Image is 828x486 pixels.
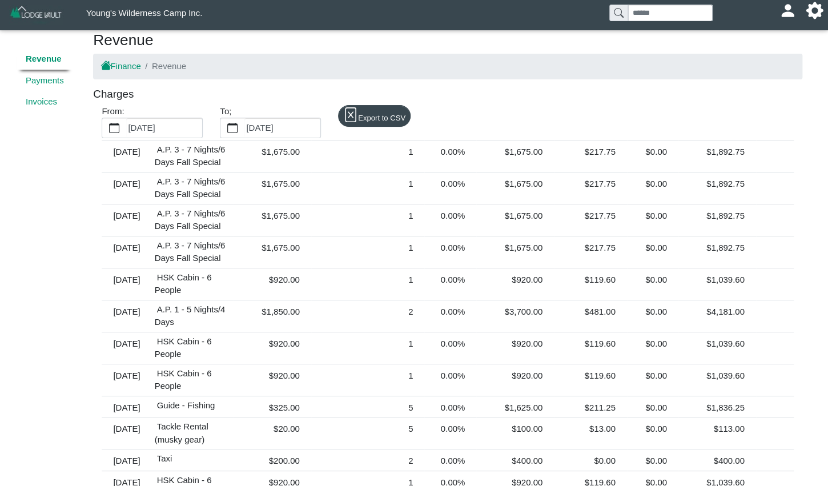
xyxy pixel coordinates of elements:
[155,270,212,295] span: HSK Cabin - 6 People
[314,239,422,255] div: 1
[104,143,148,159] div: [DATE]
[479,239,551,255] div: $1,675.00
[810,6,819,15] svg: gear fill
[155,238,226,263] span: A.P. 3 - 7 Nights/6 Days Fall Special
[479,175,551,191] div: $1,675.00
[427,207,473,223] div: 0.00%
[681,239,753,255] div: $1,892.75
[427,452,473,468] div: 0.00%
[155,419,208,444] span: Tackle Rental (musky gear)
[479,335,551,351] div: $920.00
[155,206,226,231] span: A.P. 3 - 7 Nights/6 Days Fall Special
[93,88,134,101] h5: Charges
[479,452,551,468] div: $400.00
[681,399,753,415] div: $1,836.25
[126,118,203,138] label: [DATE]
[236,367,308,383] div: $920.00
[314,399,422,415] div: 5
[314,335,422,351] div: 1
[220,118,244,138] button: calendar
[479,271,551,287] div: $920.00
[104,420,148,436] div: [DATE]
[314,271,422,287] div: 1
[630,367,676,383] div: $0.00
[17,91,73,113] a: Invoices
[104,207,148,223] div: [DATE]
[557,207,624,223] div: $217.75
[681,271,753,287] div: $1,039.60
[427,399,473,415] div: 0.00%
[236,452,308,468] div: $200.00
[17,70,73,91] a: Payments
[314,303,422,319] div: 2
[155,302,226,327] span: A.P. 1 - 5 Nights/4 Days
[152,61,186,71] span: Revenue
[155,366,212,391] span: HSK Cabin - 6 People
[9,5,63,25] img: Z
[314,420,422,436] div: 5
[479,143,551,159] div: $1,675.00
[236,335,308,351] div: $920.00
[427,335,473,351] div: 0.00%
[314,367,422,383] div: 1
[630,175,676,191] div: $0.00
[338,105,410,127] button: file excelExport to CSV
[681,335,753,351] div: $1,039.60
[557,271,624,287] div: $119.60
[104,335,148,351] div: [DATE]
[244,118,321,138] label: [DATE]
[479,399,551,415] div: $1,625.00
[104,303,148,319] div: [DATE]
[557,420,624,436] div: $13.00
[479,420,551,436] div: $100.00
[102,62,110,70] svg: house fill
[93,31,802,50] h3: Revenue
[681,303,753,319] div: $4,181.00
[102,118,126,138] button: calendar
[236,420,308,436] div: $20.00
[630,452,676,468] div: $0.00
[343,107,358,122] svg: file excel
[427,143,473,159] div: 0.00%
[109,123,120,134] svg: calendar
[155,398,215,410] span: Guide - Fishing
[236,271,308,287] div: $920.00
[227,123,238,134] svg: calendar
[236,175,308,191] div: $1,675.00
[155,142,226,167] span: A.P. 3 - 7 Nights/6 Days Fall Special
[557,239,624,255] div: $217.75
[479,303,551,319] div: $3,700.00
[557,367,624,383] div: $119.60
[557,452,624,468] div: $0.00
[630,335,676,351] div: $0.00
[155,174,226,199] span: A.P. 3 - 7 Nights/6 Days Fall Special
[104,175,148,191] div: [DATE]
[17,49,73,70] a: Revenue
[681,452,753,468] div: $400.00
[630,420,676,436] div: $0.00
[427,420,473,436] div: 0.00%
[630,303,676,319] div: $0.00
[427,271,473,287] div: 0.00%
[614,8,623,17] svg: search
[630,239,676,255] div: $0.00
[155,451,172,463] span: Taxi
[314,452,422,468] div: 2
[314,175,422,191] div: 1
[427,239,473,255] div: 0.00%
[314,143,422,159] div: 1
[236,207,308,223] div: $1,675.00
[557,399,624,415] div: $211.25
[630,271,676,287] div: $0.00
[236,239,308,255] div: $1,675.00
[104,271,148,287] div: [DATE]
[557,175,624,191] div: $217.75
[479,207,551,223] div: $1,675.00
[681,143,753,159] div: $1,892.75
[104,399,148,415] div: [DATE]
[236,143,308,159] div: $1,675.00
[93,105,211,138] div: From:
[681,367,753,383] div: $1,039.60
[557,335,624,351] div: $119.60
[236,399,308,415] div: $325.00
